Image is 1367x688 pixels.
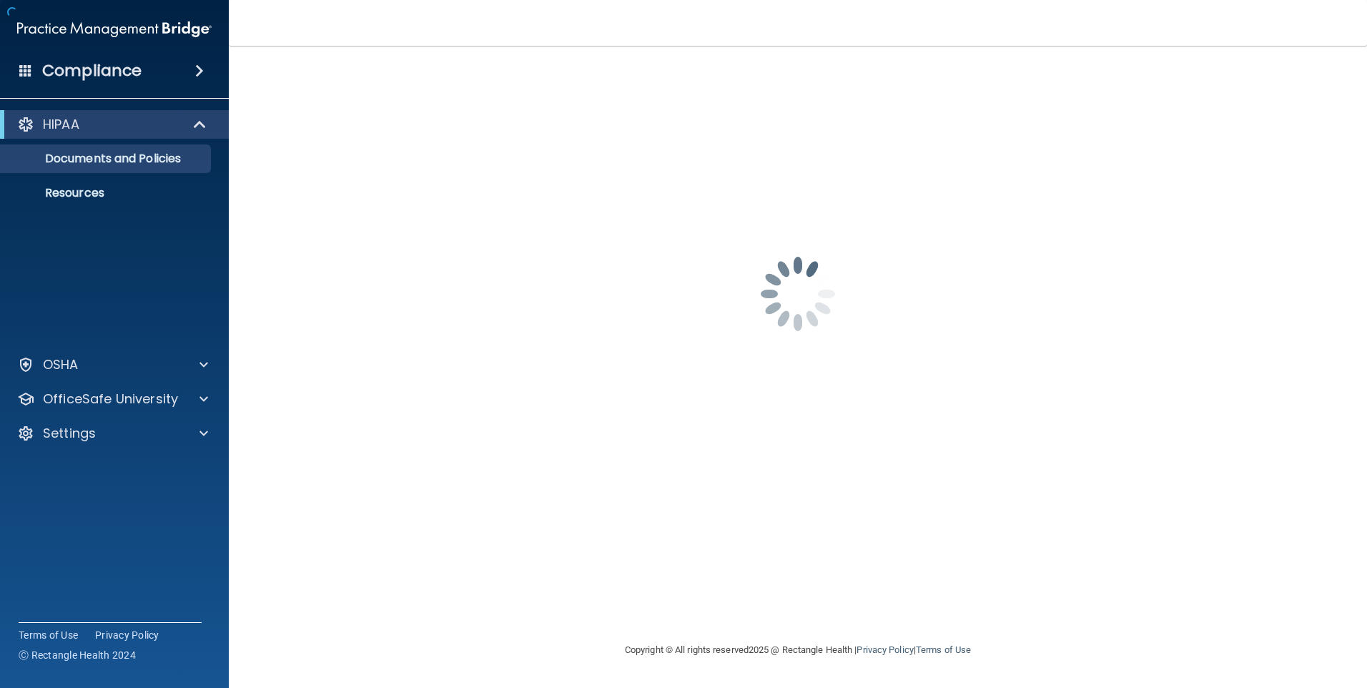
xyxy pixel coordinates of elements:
[43,116,79,133] p: HIPAA
[916,644,971,655] a: Terms of Use
[1120,586,1350,644] iframe: Drift Widget Chat Controller
[17,425,208,442] a: Settings
[43,425,96,442] p: Settings
[9,186,204,200] p: Resources
[19,648,136,662] span: Ⓒ Rectangle Health 2024
[537,627,1059,673] div: Copyright © All rights reserved 2025 @ Rectangle Health | |
[19,628,78,642] a: Terms of Use
[95,628,159,642] a: Privacy Policy
[17,390,208,408] a: OfficeSafe University
[726,222,869,365] img: spinner.e123f6fc.gif
[43,356,79,373] p: OSHA
[17,116,207,133] a: HIPAA
[42,61,142,81] h4: Compliance
[17,356,208,373] a: OSHA
[17,15,212,44] img: PMB logo
[857,644,913,655] a: Privacy Policy
[43,390,178,408] p: OfficeSafe University
[9,152,204,166] p: Documents and Policies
